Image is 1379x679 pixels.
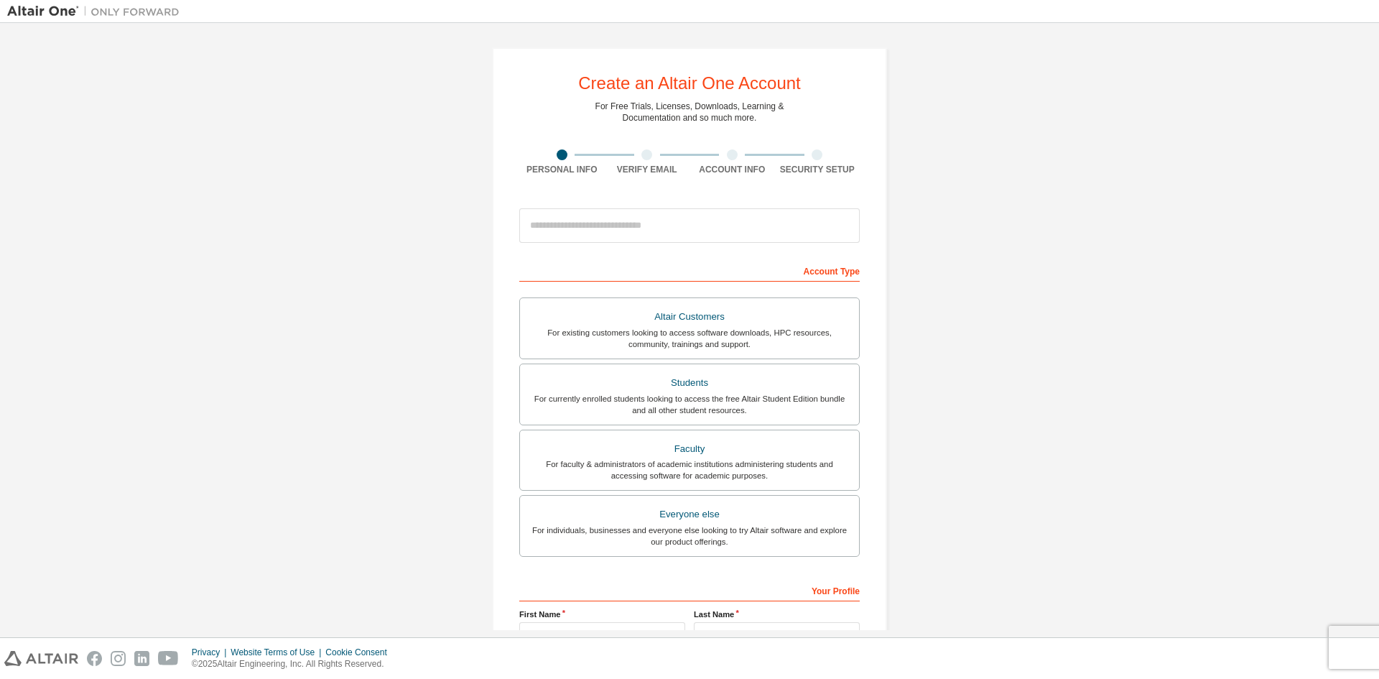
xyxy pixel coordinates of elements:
[111,651,126,666] img: instagram.svg
[595,101,784,124] div: For Free Trials, Licenses, Downloads, Learning & Documentation and so much more.
[529,327,850,350] div: For existing customers looking to access software downloads, HPC resources, community, trainings ...
[519,164,605,175] div: Personal Info
[529,525,850,548] div: For individuals, businesses and everyone else looking to try Altair software and explore our prod...
[605,164,690,175] div: Verify Email
[529,439,850,459] div: Faculty
[325,647,395,658] div: Cookie Consent
[529,458,850,481] div: For faculty & administrators of academic institutions administering students and accessing softwa...
[519,259,860,282] div: Account Type
[231,647,325,658] div: Website Terms of Use
[689,164,775,175] div: Account Info
[694,609,860,620] label: Last Name
[7,4,187,19] img: Altair One
[158,651,179,666] img: youtube.svg
[578,75,801,92] div: Create an Altair One Account
[529,307,850,327] div: Altair Customers
[775,164,860,175] div: Security Setup
[519,609,685,620] label: First Name
[529,373,850,393] div: Students
[519,578,860,601] div: Your Profile
[87,651,102,666] img: facebook.svg
[192,658,396,670] p: © 2025 Altair Engineering, Inc. All Rights Reserved.
[192,647,231,658] div: Privacy
[529,393,850,416] div: For currently enrolled students looking to access the free Altair Student Edition bundle and all ...
[4,651,78,666] img: altair_logo.svg
[529,504,850,525] div: Everyone else
[134,651,149,666] img: linkedin.svg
